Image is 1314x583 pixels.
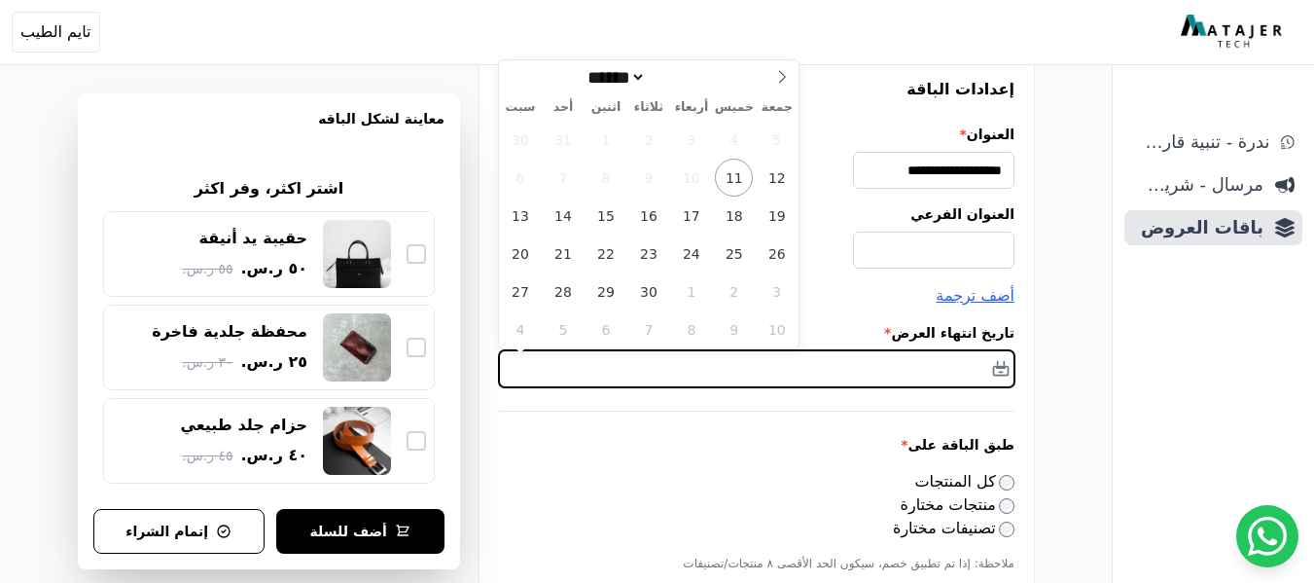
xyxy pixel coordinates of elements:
[1132,171,1263,199] span: مرسال - شريط دعاية
[12,12,100,53] button: تايم الطيب
[672,197,710,235] span: سبتمبر 17, 2025
[672,159,710,197] span: سبتمبر 10, 2025
[646,67,716,88] input: سنة
[1132,214,1263,241] span: باقات العروض
[629,197,667,235] span: سبتمبر 16, 2025
[544,310,582,348] span: أكتوبر 5, 2025
[501,159,539,197] span: سبتمبر 6, 2025
[542,101,585,114] span: أحد
[629,159,667,197] span: سبتمبر 9, 2025
[713,101,756,114] span: خميس
[758,273,796,310] span: أكتوبر 3, 2025
[582,67,647,88] select: شهر
[93,109,444,152] h3: معاينة لشكل الباقه
[715,273,753,310] span: أكتوبر 2, 2025
[758,310,796,348] span: أكتوبر 10, 2025
[629,310,667,348] span: أكتوبر 7, 2025
[936,284,1014,308] button: أضف ترجمة
[758,159,796,197] span: سبتمبر 12, 2025
[672,121,710,159] span: سبتمبر 3, 2025
[182,259,232,279] span: ٥٥ ر.س.
[501,121,539,159] span: أغسطس 30, 2025
[585,101,627,114] span: اثنين
[758,197,796,235] span: سبتمبر 19, 2025
[758,121,796,159] span: سبتمبر 5, 2025
[629,121,667,159] span: سبتمبر 2, 2025
[20,20,91,44] span: تايم الطيب
[715,159,753,197] span: سبتمبر 11, 2025
[501,310,539,348] span: أكتوبر 4, 2025
[182,352,232,373] span: ٣٠ ر.س.
[195,177,343,200] h2: اشتر اكثر، وفر اكثر
[499,556,1014,571] p: ملاحظة: إذا تم تطبيق خصم، سيكون الحد الأقصى ٨ منتجات/تصنيفات
[544,273,582,310] span: سبتمبر 28, 2025
[915,472,1015,491] label: كل المنتجات
[323,220,391,288] img: حقيبة يد أنيقة
[240,350,307,374] span: ٢٥ ر.س.
[715,121,753,159] span: سبتمبر 4, 2025
[672,310,710,348] span: أكتوبر 8, 2025
[715,235,753,273] span: سبتمبر 25, 2025
[756,101,799,114] span: جمعة
[901,495,1014,514] label: منتجات مختارة
[240,444,307,467] span: ٤٠ ر.س.
[499,101,542,114] span: سبت
[758,235,796,273] span: سبتمبر 26, 2025
[999,522,1014,537] input: تصنيفات مختارة
[182,446,232,466] span: ٤٥ ر.س.
[1181,15,1287,50] img: MatajerTech Logo
[501,235,539,273] span: سبتمبر 20, 2025
[672,235,710,273] span: سبتمبر 24, 2025
[672,273,710,310] span: أكتوبر 1, 2025
[586,121,624,159] span: سبتمبر 1, 2025
[586,310,624,348] span: أكتوبر 6, 2025
[586,273,624,310] span: سبتمبر 29, 2025
[1132,128,1269,156] span: ندرة - تنبية قارب علي النفاذ
[629,273,667,310] span: سبتمبر 30, 2025
[276,509,445,554] button: أضف للسلة
[936,286,1014,305] span: أضف ترجمة
[544,197,582,235] span: سبتمبر 14, 2025
[544,159,582,197] span: سبتمبر 7, 2025
[544,235,582,273] span: سبتمبر 21, 2025
[715,197,753,235] span: سبتمبر 18, 2025
[586,197,624,235] span: سبتمبر 15, 2025
[199,228,307,249] div: حقيبة يد أنيقة
[93,509,265,554] button: إتمام الشراء
[181,415,308,436] div: حزام جلد طبيعي
[323,407,391,475] img: حزام جلد طبيعي
[715,310,753,348] span: أكتوبر 9, 2025
[893,519,1014,537] label: تصنيفات مختارة
[544,121,582,159] span: أغسطس 31, 2025
[240,257,307,280] span: ٥٠ ر.س.
[586,159,624,197] span: سبتمبر 8, 2025
[627,101,670,114] span: ثلاثاء
[670,101,713,114] span: أربعاء
[323,313,391,382] img: محفظة جلدية فاخرة
[152,321,307,343] div: محفظة جلدية فاخرة
[629,235,667,273] span: سبتمبر 23, 2025
[501,197,539,235] span: سبتمبر 13, 2025
[586,235,624,273] span: سبتمبر 22, 2025
[501,273,539,310] span: سبتمبر 27, 2025
[499,435,1014,455] label: طبق الباقة على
